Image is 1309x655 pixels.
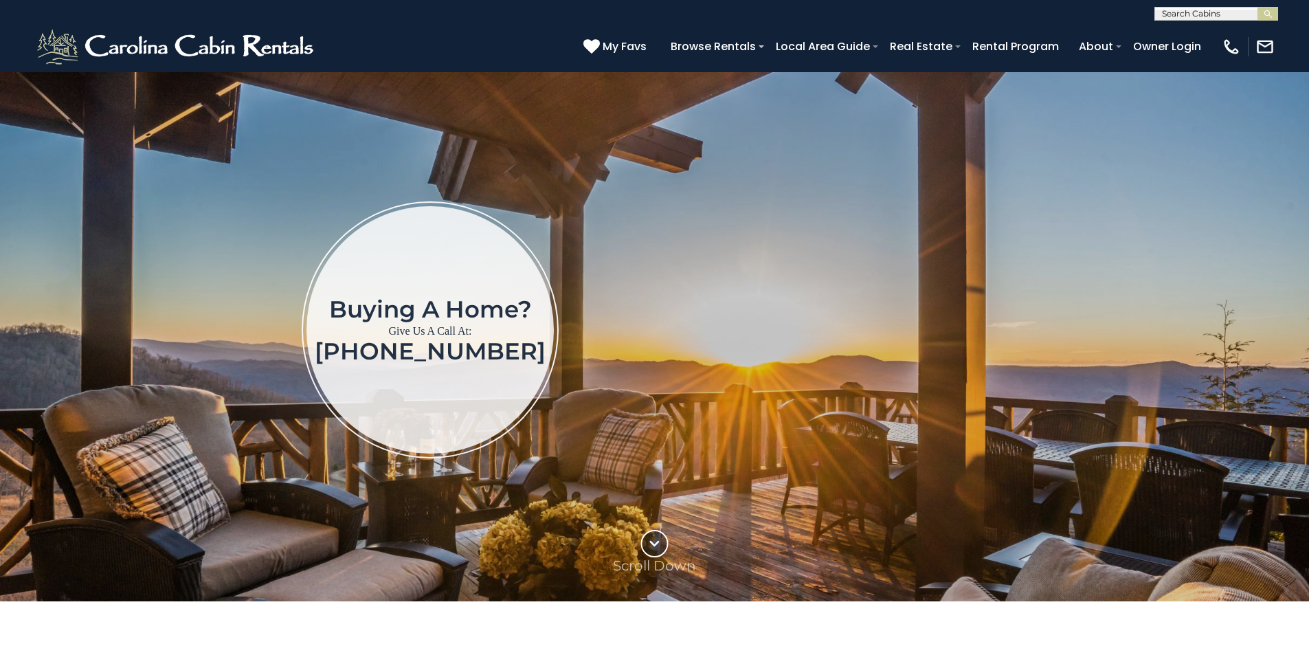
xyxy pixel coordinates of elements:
img: White-1-2.png [34,26,320,67]
h1: Buying a home? [315,297,546,322]
img: mail-regular-white.png [1255,37,1275,56]
p: Scroll Down [613,557,696,574]
a: [PHONE_NUMBER] [315,337,546,366]
span: My Favs [603,38,647,55]
a: About [1072,34,1120,58]
img: phone-regular-white.png [1222,37,1241,56]
a: Owner Login [1126,34,1208,58]
p: Give Us A Call At: [315,322,546,341]
a: Rental Program [965,34,1066,58]
a: Local Area Guide [769,34,877,58]
iframe: New Contact Form [780,144,1229,515]
a: Real Estate [883,34,959,58]
a: Browse Rentals [664,34,763,58]
a: My Favs [583,38,650,56]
